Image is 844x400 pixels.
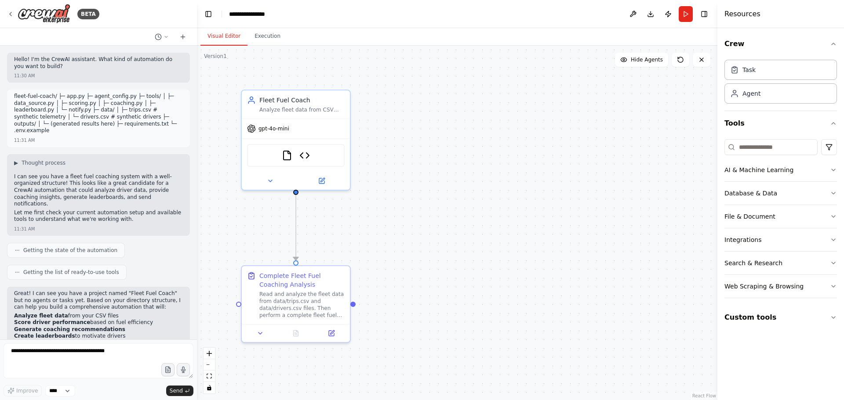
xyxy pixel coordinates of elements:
[204,359,215,371] button: zoom out
[200,27,247,46] button: Visual Editor
[724,182,837,205] button: Database & Data
[724,212,775,221] div: File & Document
[615,53,668,67] button: Hide Agents
[724,32,837,56] button: Crew
[204,371,215,382] button: fit view
[692,393,716,398] a: React Flow attribution
[77,9,99,19] div: BETA
[724,189,777,198] div: Database & Data
[724,259,782,267] div: Search & Research
[247,27,287,46] button: Execution
[277,328,315,339] button: No output available
[161,363,175,376] button: Upload files
[724,136,837,305] div: Tools
[14,313,183,320] li: from your CSV files
[4,385,42,396] button: Improve
[23,247,117,254] span: Getting the state of the automation
[724,235,761,244] div: Integrations
[202,8,215,20] button: Hide left sidebar
[698,8,710,20] button: Hide right sidebar
[18,4,70,24] img: Logo
[14,72,35,79] div: 11:30 AM
[23,269,119,276] span: Getting the list of ready-to-use tools
[724,228,837,251] button: Integrations
[241,90,351,191] div: Fleet Fuel CoachAnalyze fleet data from CSV files, score driver performance, provide personalized...
[14,319,183,326] li: based on fuel efficiency
[297,176,346,186] button: Open in side panel
[724,159,837,181] button: AI & Machine Learning
[724,305,837,330] button: Custom tools
[259,96,345,105] div: Fleet Fuel Coach
[14,333,183,340] li: to motivate drivers
[742,89,760,98] div: Agent
[259,271,345,289] div: Complete Fleet Fuel Coaching Analysis
[316,328,346,339] button: Open in side panel
[299,150,310,161] img: Fleet Analyzer
[724,56,837,111] div: Crew
[14,290,183,311] p: Great! I can see you have a project named "Fleet Fuel Coach" but no agents or tasks yet. Based on...
[742,65,756,74] div: Task
[724,282,804,291] div: Web Scraping & Browsing
[14,226,35,232] div: 11:31 AM
[170,387,183,394] span: Send
[724,9,760,19] h4: Resources
[14,319,90,325] strong: Score driver performance
[22,159,65,166] span: Thought process
[14,173,183,208] p: I can see you have a fleet fuel coaching system with a well-organized structure! This looks like ...
[176,32,190,42] button: Start a new chat
[724,166,793,174] div: AI & Machine Learning
[724,205,837,228] button: File & Document
[14,93,183,134] p: fleet-fuel-coach/ ├─ app.py ├─ agent_config.py ├─ tools/ │ ├─ data_source.py │ ├─ scoring.py │ ├─...
[177,363,190,376] button: Click to speak your automation idea
[259,291,345,319] div: Read and analyze the fleet data from data/trips.csv and data/drivers.csv files. Then perform a co...
[14,159,65,166] button: ▶Thought process
[229,10,265,18] nav: breadcrumb
[631,56,663,63] span: Hide Agents
[14,313,68,319] strong: Analyze fleet data
[14,326,125,332] strong: Generate coaching recommendations
[204,53,227,60] div: Version 1
[204,348,215,393] div: React Flow controls
[258,125,289,132] span: gpt-4o-mini
[14,159,18,166] span: ▶
[724,111,837,136] button: Tools
[724,252,837,274] button: Search & Research
[151,32,172,42] button: Switch to previous chat
[241,265,351,343] div: Complete Fleet Fuel Coaching AnalysisRead and analyze the fleet data from data/trips.csv and data...
[14,137,35,144] div: 11:31 AM
[14,56,183,70] p: Hello! I'm the CrewAI assistant. What kind of automation do you want to build?
[282,150,292,161] img: FileReadTool
[166,386,193,396] button: Send
[204,382,215,393] button: toggle interactivity
[291,195,300,260] g: Edge from 8b453944-9cbf-4264-b4d6-a7ae6411a6c6 to 0e8e09ef-ef0e-4969-8003-1ca4fce5b8cf
[724,275,837,298] button: Web Scraping & Browsing
[16,387,38,394] span: Improve
[14,333,75,339] strong: Create leaderboards
[204,348,215,359] button: zoom in
[259,106,345,113] div: Analyze fleet data from CSV files, score driver performance, provide personalized coaching recomm...
[14,209,183,223] p: Let me first check your current automation setup and available tools to understand what we're wor...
